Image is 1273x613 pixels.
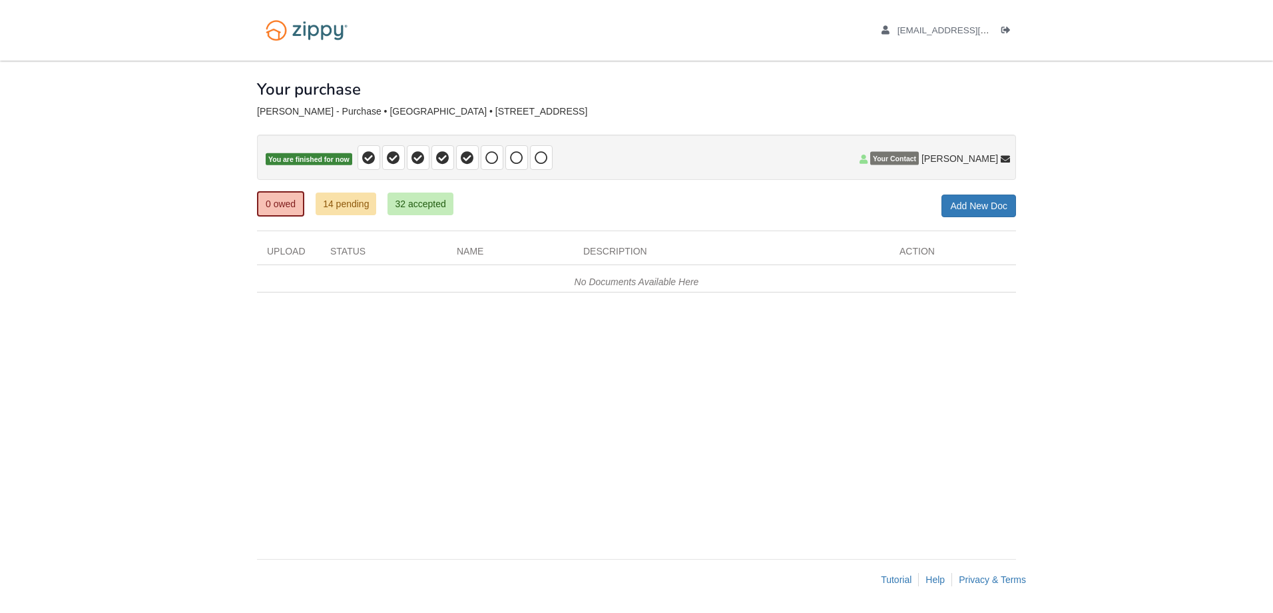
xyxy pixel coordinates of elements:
a: Add New Doc [941,195,1016,217]
div: Upload [257,245,320,265]
a: Help [925,574,945,585]
div: Status [320,245,447,265]
h1: Your purchase [257,81,361,98]
div: Name [447,245,573,265]
span: Your Contact [870,152,919,165]
a: Log out [1001,25,1016,39]
div: [PERSON_NAME] - Purchase • [GEOGRAPHIC_DATA] • [STREET_ADDRESS] [257,106,1016,117]
span: [PERSON_NAME] [921,152,998,165]
div: Action [890,245,1016,265]
a: 0 owed [257,191,304,217]
a: Tutorial [881,574,911,585]
a: Privacy & Terms [959,574,1026,585]
a: 14 pending [316,193,376,215]
img: Logo [257,13,356,47]
span: b.richards0302@gmail.com [897,25,1050,35]
a: edit profile [882,25,1050,39]
em: No Documents Available Here [575,277,699,287]
div: Description [573,245,890,265]
span: You are finished for now [266,153,352,166]
a: 32 accepted [387,193,453,215]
